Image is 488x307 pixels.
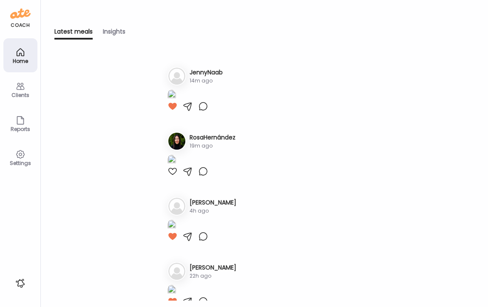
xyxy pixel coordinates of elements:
h3: [PERSON_NAME] [190,198,236,207]
div: Settings [5,160,36,166]
img: images%2FSvn5Qe5nJCewKziEsdyIvX4PWjP2%2F0Id5NbcwH0pkLrIshXnF%2Fyolx0WrxgVyyZ6rwFqtY_1080 [167,285,176,296]
div: 19m ago [190,142,235,150]
img: bg-avatar-default.svg [168,68,185,85]
div: 4h ago [190,207,236,215]
img: ate [10,7,31,20]
img: bg-avatar-default.svg [168,198,185,215]
h3: JennyNaab [190,68,223,77]
div: 14m ago [190,77,223,85]
img: avatars%2FCONpOAmKNnOmveVlQf7BcAx5QfG3 [168,133,185,150]
img: bg-avatar-default.svg [168,263,185,280]
img: images%2Fd9afHR96GpVfOqYeocL59a100Dx1%2F4bKeycBkqFHPHWQCkrRX%2F0LffNLVFzNbQTpKIPGNJ_1080 [167,90,176,101]
div: Clients [5,92,36,98]
h3: RosaHernández [190,133,235,142]
div: Insights [103,27,125,40]
div: Home [5,58,36,64]
div: Reports [5,126,36,132]
img: images%2FKctm46SuybbMQSXT8hwA8FvFJK03%2FxQcgvVwikGYNxMx9b1XE%2FkOv17FAjU4CqlTezjuSs_1080 [167,220,176,231]
div: 22h ago [190,272,236,280]
div: coach [11,22,30,29]
img: images%2FCONpOAmKNnOmveVlQf7BcAx5QfG3%2FZSAzJiZ5X1x8lapA5R92%2FuKLrG7uCZZQOM1gGEcwR_1080 [167,155,176,166]
div: Latest meals [54,27,93,40]
h3: [PERSON_NAME] [190,263,236,272]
